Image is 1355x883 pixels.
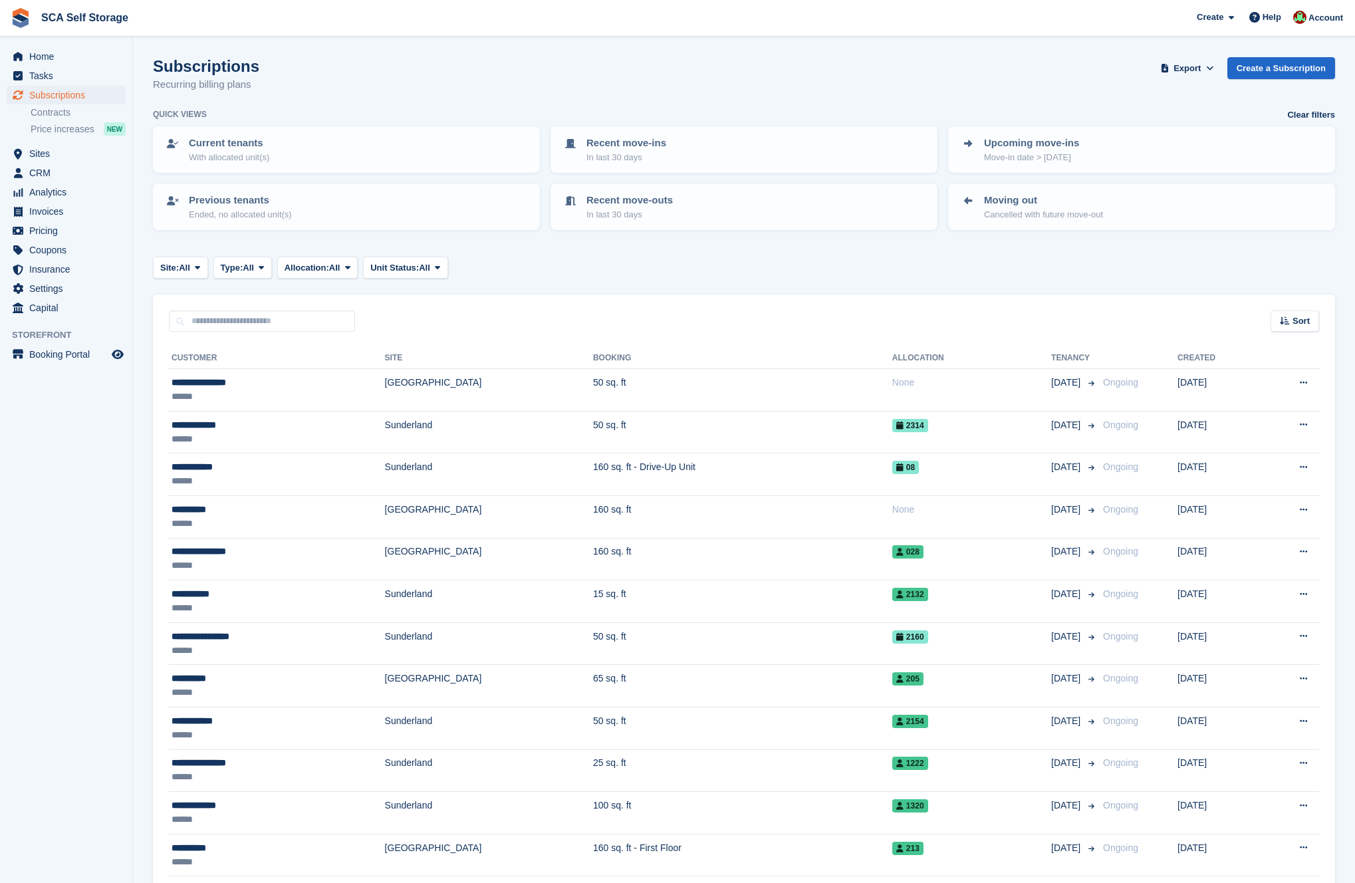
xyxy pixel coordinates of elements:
[1103,631,1138,642] span: Ongoing
[984,151,1079,164] p: Move-in date > [DATE]
[29,279,109,298] span: Settings
[586,151,666,164] p: In last 30 days
[385,538,593,580] td: [GEOGRAPHIC_DATA]
[1177,834,1259,876] td: [DATE]
[593,453,892,496] td: 160 sq. ft - Drive-Up Unit
[385,707,593,749] td: Sunderland
[984,208,1103,221] p: Cancelled with future move-out
[29,183,109,201] span: Analytics
[385,749,593,792] td: Sunderland
[7,241,126,259] a: menu
[31,123,94,136] span: Price increases
[1293,315,1310,328] span: Sort
[1103,757,1138,768] span: Ongoing
[7,144,126,163] a: menu
[1103,461,1138,472] span: Ongoing
[153,257,208,279] button: Site: All
[593,622,892,665] td: 50 sq. ft
[29,202,109,221] span: Invoices
[160,261,179,275] span: Site:
[593,538,892,580] td: 160 sq. ft
[7,260,126,279] a: menu
[29,47,109,66] span: Home
[1051,376,1083,390] span: [DATE]
[1177,348,1259,369] th: Created
[12,328,132,342] span: Storefront
[1103,504,1138,515] span: Ongoing
[213,257,272,279] button: Type: All
[7,66,126,85] a: menu
[892,842,924,855] span: 213
[1177,495,1259,538] td: [DATE]
[1103,588,1138,599] span: Ongoing
[1051,348,1098,369] th: Tenancy
[153,57,259,75] h1: Subscriptions
[1293,11,1306,24] img: Dale Chapman
[385,665,593,707] td: [GEOGRAPHIC_DATA]
[29,221,109,240] span: Pricing
[153,108,207,120] h6: Quick views
[385,580,593,623] td: Sunderland
[892,757,928,770] span: 1222
[892,376,1051,390] div: None
[1177,707,1259,749] td: [DATE]
[949,185,1334,229] a: Moving out Cancelled with future move-out
[1177,792,1259,834] td: [DATE]
[1177,622,1259,665] td: [DATE]
[11,8,31,28] img: stora-icon-8386f47178a22dfd0bd8f6a31ec36ba5ce8667c1dd55bd0f319d3a0aa187defe.svg
[29,66,109,85] span: Tasks
[593,707,892,749] td: 50 sq. ft
[593,348,892,369] th: Booking
[1177,538,1259,580] td: [DATE]
[189,193,292,208] p: Previous tenants
[1051,714,1083,728] span: [DATE]
[31,122,126,136] a: Price increases NEW
[1158,57,1217,79] button: Export
[221,261,243,275] span: Type:
[7,86,126,104] a: menu
[370,261,419,275] span: Unit Status:
[110,346,126,362] a: Preview store
[892,588,928,601] span: 2132
[7,202,126,221] a: menu
[1103,800,1138,811] span: Ongoing
[277,257,358,279] button: Allocation: All
[892,348,1051,369] th: Allocation
[1177,411,1259,453] td: [DATE]
[385,792,593,834] td: Sunderland
[1308,11,1343,25] span: Account
[29,86,109,104] span: Subscriptions
[29,144,109,163] span: Sites
[1051,587,1083,601] span: [DATE]
[1287,108,1335,122] a: Clear filters
[1051,460,1083,474] span: [DATE]
[1177,453,1259,496] td: [DATE]
[1177,580,1259,623] td: [DATE]
[892,672,924,686] span: 205
[1173,62,1201,75] span: Export
[892,799,928,813] span: 1320
[892,461,919,474] span: 08
[7,164,126,182] a: menu
[1227,57,1335,79] a: Create a Subscription
[593,834,892,876] td: 160 sq. ft - First Floor
[1103,715,1138,726] span: Ongoing
[984,136,1079,151] p: Upcoming move-ins
[363,257,447,279] button: Unit Status: All
[593,792,892,834] td: 100 sq. ft
[1103,842,1138,853] span: Ongoing
[154,185,539,229] a: Previous tenants Ended, no allocated unit(s)
[1177,749,1259,792] td: [DATE]
[7,47,126,66] a: menu
[29,299,109,317] span: Capital
[29,260,109,279] span: Insurance
[1051,672,1083,686] span: [DATE]
[586,208,673,221] p: In last 30 days
[552,185,936,229] a: Recent move-outs In last 30 days
[7,299,126,317] a: menu
[892,630,928,644] span: 2160
[385,453,593,496] td: Sunderland
[892,715,928,728] span: 2154
[1177,665,1259,707] td: [DATE]
[385,495,593,538] td: [GEOGRAPHIC_DATA]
